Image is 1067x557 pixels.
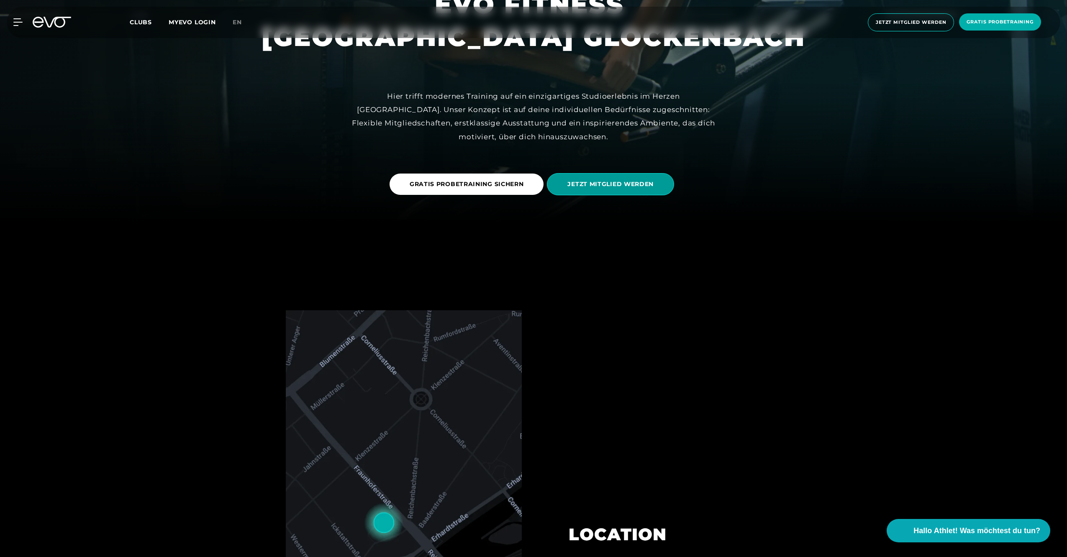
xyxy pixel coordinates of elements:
[569,524,753,544] h2: LOCATION
[967,18,1034,26] span: Gratis Probetraining
[865,13,957,31] a: Jetzt Mitglied werden
[876,19,946,26] span: Jetzt Mitglied werden
[547,167,677,202] a: JETZT MITGLIED WERDEN
[130,18,152,26] span: Clubs
[390,167,547,201] a: GRATIS PROBETRAINING SICHERN
[345,89,722,143] div: Hier trifft modernes Training auf ein einzigartiges Studioerlebnis im Herzen [GEOGRAPHIC_DATA]. U...
[410,180,524,189] span: GRATIS PROBETRAINING SICHERN
[169,18,216,26] a: MYEVO LOGIN
[130,18,169,26] a: Clubs
[233,18,242,26] span: en
[887,519,1050,542] button: Hallo Athlet! Was möchtest du tun?
[957,13,1044,31] a: Gratis Probetraining
[233,18,252,27] a: en
[913,525,1040,537] span: Hallo Athlet! Was möchtest du tun?
[567,180,654,189] span: JETZT MITGLIED WERDEN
